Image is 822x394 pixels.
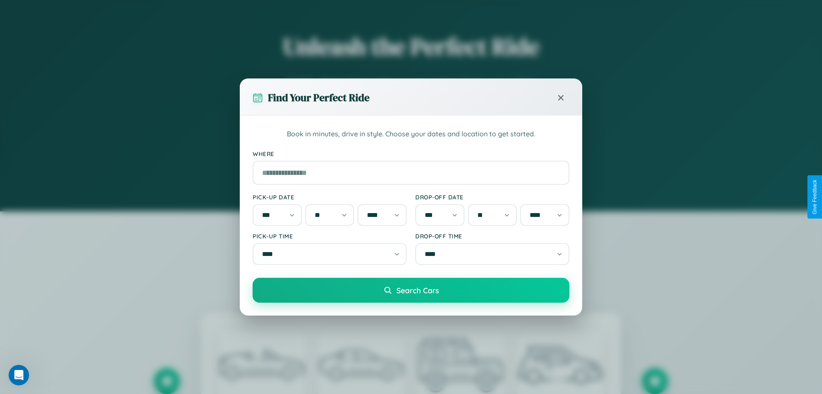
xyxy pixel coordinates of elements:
button: Search Cars [253,278,569,303]
label: Pick-up Date [253,193,407,201]
h3: Find Your Perfect Ride [268,90,369,105]
label: Drop-off Date [415,193,569,201]
span: Search Cars [396,286,439,295]
label: Drop-off Time [415,232,569,240]
p: Book in minutes, drive in style. Choose your dates and location to get started. [253,129,569,140]
label: Where [253,150,569,157]
label: Pick-up Time [253,232,407,240]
